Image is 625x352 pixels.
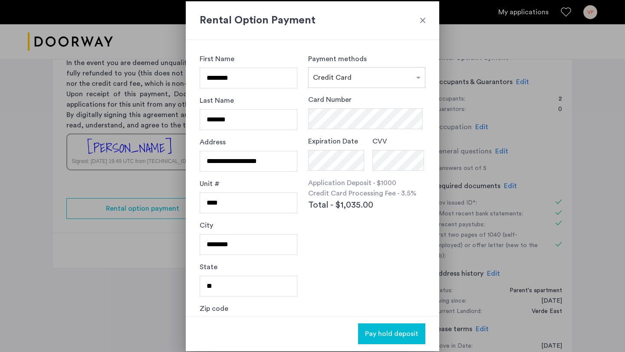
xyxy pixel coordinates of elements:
span: Credit Card [313,74,352,81]
h2: Rental Option Payment [200,13,425,28]
label: Zip code [200,303,228,314]
label: State [200,262,217,272]
label: Expiration Date [308,136,358,147]
label: First Name [200,54,234,64]
span: Pay hold deposit [365,329,418,339]
label: Last Name [200,95,234,106]
label: CVV [372,136,387,147]
p: Credit Card Processing Fee - 3.5% [308,188,425,199]
label: Payment methods [308,55,367,62]
span: Total - $1,035.00 [308,199,373,212]
label: Address [200,137,226,147]
button: button [358,323,425,344]
p: Application Deposit - $1000 [308,178,425,188]
label: Unit # [200,179,220,189]
label: City [200,220,213,231]
label: Card Number [308,95,352,105]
